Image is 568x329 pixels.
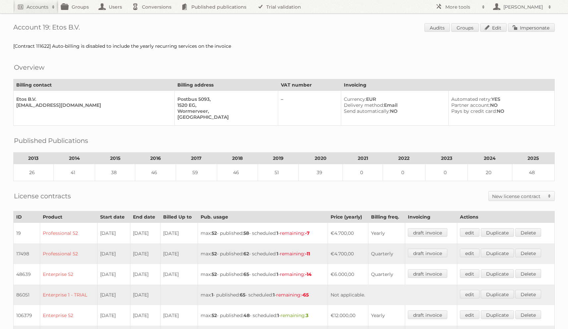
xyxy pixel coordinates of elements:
[14,264,40,285] td: 48639
[408,228,447,237] a: draft invoice
[328,243,368,264] td: €4.700,00
[198,285,328,305] td: max: - published: - scheduled: -
[130,285,160,305] td: [DATE]
[451,96,549,102] div: YES
[383,164,425,181] td: 0
[306,312,308,318] strong: 3
[14,79,175,91] th: Billing contact
[130,243,160,264] td: [DATE]
[212,292,213,298] strong: 1
[277,271,278,277] strong: 1
[368,243,405,264] td: Quarterly
[502,4,545,10] h2: [PERSON_NAME]
[40,223,97,244] td: Professional 52
[243,271,249,277] strong: 65
[217,164,258,181] td: 46
[198,305,328,326] td: max: - published: - scheduled: -
[14,211,40,223] th: ID
[177,108,273,114] div: Wormerveer,
[276,292,309,298] span: remaining:
[480,23,507,32] a: Edit
[135,153,176,164] th: 2016
[278,79,341,91] th: VAT number
[13,23,555,33] h1: Account 19: Etos B.V.
[512,164,554,181] td: 48
[97,211,130,223] th: Start date
[14,62,44,72] h2: Overview
[460,290,479,298] a: edit
[176,164,217,181] td: 59
[177,114,273,120] div: [GEOGRAPHIC_DATA]
[408,269,447,278] a: draft invoice
[198,211,328,223] th: Pub. usage
[343,153,383,164] th: 2021
[198,223,328,244] td: max: - published: - scheduled: -
[95,164,135,181] td: 38
[328,223,368,244] td: €4.700,00
[212,312,217,318] strong: 52
[130,264,160,285] td: [DATE]
[460,228,479,237] a: edit
[344,96,366,102] span: Currency:
[97,305,130,326] td: [DATE]
[515,290,541,298] a: Delete
[305,271,312,277] strong: -14
[217,153,258,164] th: 2018
[14,164,54,181] td: 26
[243,230,249,236] strong: 58
[512,153,554,164] th: 2025
[343,164,383,181] td: 0
[424,23,450,32] a: Audits
[341,79,555,91] th: Invoicing
[278,91,341,126] td: –
[460,310,479,319] a: edit
[425,164,468,181] td: 0
[135,164,176,181] td: 46
[481,290,514,298] a: Duplicate
[243,312,250,318] strong: 48
[451,102,549,108] div: NO
[97,243,130,264] td: [DATE]
[383,153,425,164] th: 2022
[515,249,541,257] a: Delete
[97,223,130,244] td: [DATE]
[160,243,198,264] td: [DATE]
[515,310,541,319] a: Delete
[460,269,479,278] a: edit
[298,164,343,181] td: 39
[405,211,457,223] th: Invoicing
[408,249,447,257] a: draft invoice
[280,230,310,236] span: remaining:
[328,264,368,285] td: €6.000,00
[281,312,308,318] span: remaining:
[328,285,457,305] td: Not applicable.
[176,153,217,164] th: 2017
[515,269,541,278] a: Delete
[305,251,310,257] strong: -11
[40,211,97,223] th: Product
[301,292,309,298] strong: -65
[97,264,130,285] td: [DATE]
[344,102,443,108] div: Email
[27,4,48,10] h2: Accounts
[240,292,245,298] strong: 65
[160,223,198,244] td: [DATE]
[177,102,273,108] div: 1520 EG,
[212,230,217,236] strong: 52
[515,228,541,237] a: Delete
[508,23,555,32] a: Impersonate
[344,108,390,114] span: Send automatically:
[368,211,405,223] th: Billing freq.
[468,164,512,181] td: 20
[212,271,217,277] strong: 52
[481,249,514,257] a: Duplicate
[258,164,298,181] td: 51
[277,230,278,236] strong: 1
[344,108,443,114] div: NO
[451,102,490,108] span: Partner account:
[14,285,40,305] td: 86051
[198,243,328,264] td: max: - published: - scheduled: -
[160,264,198,285] td: [DATE]
[14,305,40,326] td: 106379
[243,251,249,257] strong: 62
